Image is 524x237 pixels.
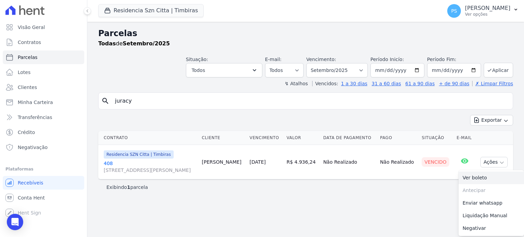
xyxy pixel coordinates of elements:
[439,81,469,86] a: + de 90 dias
[127,184,130,190] b: 1
[465,12,510,17] p: Ver opções
[3,140,84,154] a: Negativação
[104,150,174,159] span: Residencia SZN Citta | Timbiras
[341,81,367,86] a: 1 a 30 dias
[186,57,208,62] label: Situação:
[98,4,204,17] button: Residencia Szn Citta | Timbiras
[265,57,282,62] label: E-mail:
[186,63,262,77] button: Todos
[18,39,41,46] span: Contratos
[320,145,377,179] td: Não Realizado
[451,9,457,13] span: PS
[247,131,284,145] th: Vencimento
[7,214,23,230] div: Open Intercom Messenger
[18,144,48,151] span: Negativação
[3,125,84,139] a: Crédito
[199,131,247,145] th: Cliente
[98,27,513,40] h2: Parcelas
[3,20,84,34] a: Visão Geral
[18,54,38,61] span: Parcelas
[422,157,449,167] div: Vencido
[284,145,320,179] td: R$ 4.936,24
[18,84,37,91] span: Clientes
[18,24,45,31] span: Visão Geral
[104,160,196,174] a: 408[STREET_ADDRESS][PERSON_NAME]
[192,66,205,74] span: Todos
[312,81,338,86] label: Vencidos:
[18,129,35,136] span: Crédito
[372,81,401,86] a: 31 a 60 dias
[480,157,508,167] button: Ações
[484,63,513,77] button: Aplicar
[442,1,524,20] button: PS [PERSON_NAME] Ver opções
[3,50,84,64] a: Parcelas
[5,165,82,173] div: Plataformas
[284,131,320,145] th: Valor
[98,40,116,47] strong: Todas
[3,65,84,79] a: Lotes
[320,131,377,145] th: Data de Pagamento
[472,81,513,86] a: ✗ Limpar Filtros
[3,176,84,190] a: Recebíveis
[306,57,336,62] label: Vencimento:
[111,94,510,108] input: Buscar por nome do lote ou do cliente
[377,131,419,145] th: Pago
[370,57,404,62] label: Período Inicío:
[470,115,513,125] button: Exportar
[18,194,45,201] span: Conta Hent
[3,191,84,205] a: Conta Hent
[101,97,110,105] i: search
[98,131,199,145] th: Contrato
[405,81,435,86] a: 61 a 90 dias
[106,184,148,191] p: Exibindo parcela
[377,145,419,179] td: Não Realizado
[458,172,524,184] a: Ver boleto
[98,40,170,48] p: de
[18,114,52,121] span: Transferências
[465,5,510,12] p: [PERSON_NAME]
[3,35,84,49] a: Contratos
[3,110,84,124] a: Transferências
[3,95,84,109] a: Minha Carteira
[199,145,247,179] td: [PERSON_NAME]
[427,56,481,63] label: Período Fim:
[123,40,170,47] strong: Setembro/2025
[3,80,84,94] a: Clientes
[250,159,266,165] a: [DATE]
[18,69,31,76] span: Lotes
[419,131,454,145] th: Situação
[285,81,308,86] label: ↯ Atalhos
[454,131,476,145] th: E-mail
[104,167,196,174] span: [STREET_ADDRESS][PERSON_NAME]
[18,179,43,186] span: Recebíveis
[18,99,53,106] span: Minha Carteira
